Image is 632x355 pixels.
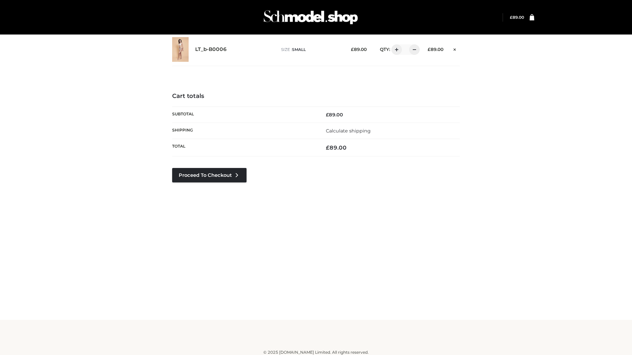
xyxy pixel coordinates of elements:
a: Proceed to Checkout [172,168,247,182]
bdi: 89.00 [428,47,443,52]
span: £ [326,112,329,118]
bdi: 89.00 [510,15,524,20]
div: QTY: [373,44,417,55]
th: Total [172,139,316,156]
h4: Cart totals [172,93,460,100]
a: Remove this item [450,44,460,53]
bdi: 89.00 [326,112,343,118]
bdi: 89.00 [351,47,367,52]
img: Schmodel Admin 964 [261,4,360,30]
span: £ [326,144,329,151]
span: £ [351,47,354,52]
th: Shipping [172,123,316,139]
a: £89.00 [510,15,524,20]
a: Calculate shipping [326,128,371,134]
th: Subtotal [172,106,316,123]
p: size : [281,47,341,53]
span: £ [428,47,431,52]
img: LT_b-B0006 - SMALL [172,37,189,62]
a: LT_b-B0006 [195,46,227,53]
span: SMALL [292,47,306,52]
span: £ [510,15,513,20]
bdi: 89.00 [326,144,347,151]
